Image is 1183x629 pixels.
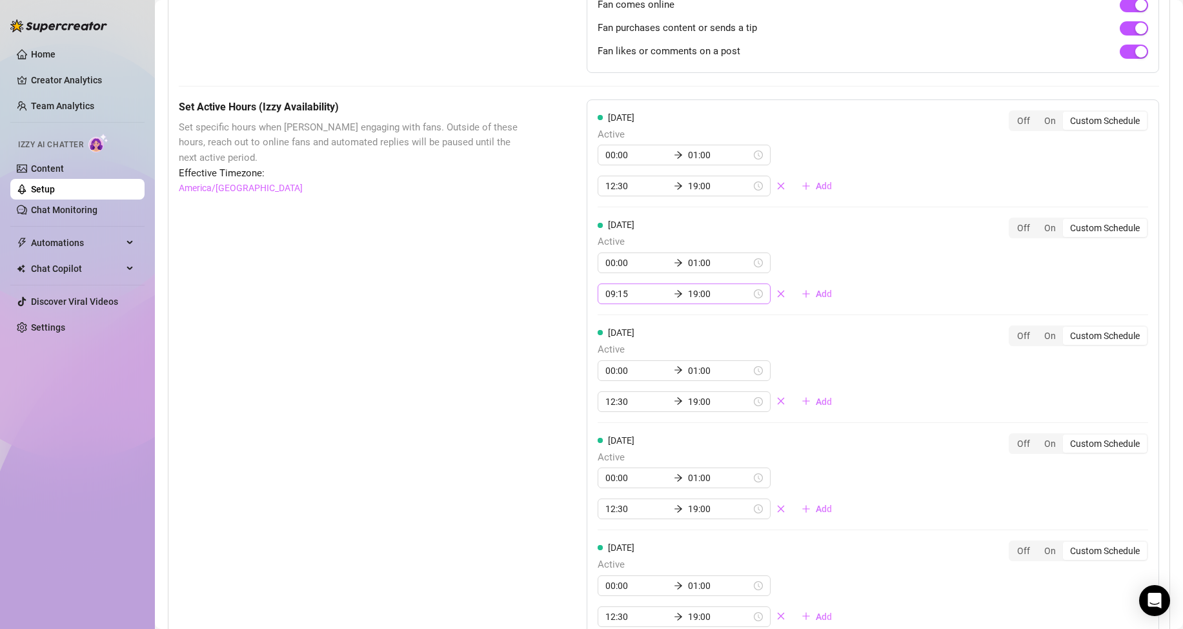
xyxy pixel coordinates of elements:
[605,395,669,409] input: Start time
[1063,542,1147,560] div: Custom Schedule
[605,579,669,593] input: Start time
[605,179,669,193] input: Start time
[688,502,751,516] input: End time
[674,397,683,406] span: arrow-right
[31,70,134,90] a: Creator Analytics
[688,148,751,162] input: End time
[598,21,757,36] span: Fan purchases content or sends a tip
[18,139,83,151] span: Izzy AI Chatter
[688,287,751,301] input: End time
[1009,433,1148,454] div: segmented control
[605,471,669,485] input: Start time
[674,181,683,191] span: arrow-right
[1010,112,1037,130] div: Off
[1009,218,1148,238] div: segmented control
[674,473,683,482] span: arrow-right
[776,397,785,406] span: close
[1037,542,1063,560] div: On
[776,612,785,621] span: close
[688,179,751,193] input: End time
[605,256,669,270] input: Start time
[598,44,740,59] span: Fan likes or comments on a post
[674,504,683,513] span: arrow-right
[816,612,832,622] span: Add
[802,504,811,513] span: plus
[179,99,522,115] h5: Set Active Hours (Izzy Availability)
[1063,327,1147,345] div: Custom Schedule
[802,612,811,621] span: plus
[1139,585,1170,616] div: Open Intercom Messenger
[17,238,27,248] span: thunderbolt
[31,296,118,307] a: Discover Viral Videos
[605,148,669,162] input: Start time
[688,471,751,485] input: End time
[674,366,683,375] span: arrow-right
[688,610,751,624] input: End time
[31,163,64,174] a: Content
[608,435,634,446] span: [DATE]
[179,181,303,195] a: America/[GEOGRAPHIC_DATA]
[688,364,751,378] input: End time
[816,504,832,514] span: Add
[31,258,123,279] span: Chat Copilot
[674,612,683,621] span: arrow-right
[17,264,25,273] img: Chat Copilot
[1009,110,1148,131] div: segmented control
[816,397,832,407] span: Add
[31,184,55,194] a: Setup
[31,232,123,253] span: Automations
[791,606,842,627] button: Add
[1063,435,1147,453] div: Custom Schedule
[1009,325,1148,346] div: segmented control
[605,287,669,301] input: Start time
[179,120,522,166] span: Set specific hours when [PERSON_NAME] engaging with fans. Outside of these hours, reach out to on...
[1037,327,1063,345] div: On
[802,181,811,191] span: plus
[608,112,634,123] span: [DATE]
[674,150,683,160] span: arrow-right
[608,220,634,230] span: [DATE]
[10,19,107,32] img: logo-BBDzfeDw.svg
[674,289,683,298] span: arrow-right
[608,327,634,338] span: [DATE]
[598,342,842,358] span: Active
[598,127,842,143] span: Active
[1037,219,1063,237] div: On
[816,181,832,191] span: Add
[791,176,842,196] button: Add
[598,450,842,466] span: Active
[802,289,811,298] span: plus
[608,542,634,553] span: [DATE]
[1010,542,1037,560] div: Off
[688,256,751,270] input: End time
[791,284,842,304] button: Add
[791,499,842,519] button: Add
[31,101,94,111] a: Team Analytics
[1010,435,1037,453] div: Off
[1037,435,1063,453] div: On
[688,395,751,409] input: End time
[598,557,842,573] span: Active
[605,502,669,516] input: Start time
[1063,112,1147,130] div: Custom Schedule
[802,397,811,406] span: plus
[88,134,108,152] img: AI Chatter
[816,289,832,299] span: Add
[776,289,785,298] span: close
[598,234,842,250] span: Active
[674,581,683,590] span: arrow-right
[31,49,56,59] a: Home
[179,166,522,181] span: Effective Timezone:
[688,579,751,593] input: End time
[776,181,785,191] span: close
[791,391,842,412] button: Add
[1009,541,1148,561] div: segmented control
[1010,327,1037,345] div: Off
[605,364,669,378] input: Start time
[31,322,65,333] a: Settings
[1010,219,1037,237] div: Off
[674,258,683,267] span: arrow-right
[1037,112,1063,130] div: On
[776,504,785,513] span: close
[605,610,669,624] input: Start time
